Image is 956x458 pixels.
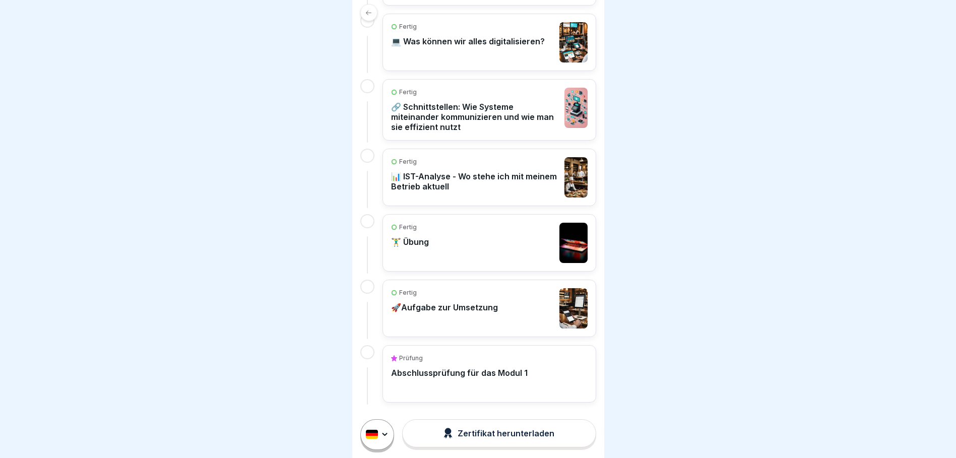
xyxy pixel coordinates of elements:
a: PrüfungAbschlussprüfung für das Modul 1 [391,354,588,394]
p: Fertig [399,88,417,97]
a: Fertig🚀Aufgabe zur Umsetzung [391,288,588,329]
a: Fertig🏋️‍♂️ Übung [391,223,588,263]
img: de.svg [366,430,378,439]
img: xm7ycxfi47j9yhnyo5jh90g2.png [559,22,588,62]
a: Fertig💻 Was können wir alles digitalisieren? [391,22,588,62]
p: Prüfung [399,354,423,363]
p: 🏋️‍♂️ Übung [391,237,429,247]
p: Fertig [399,223,417,232]
img: uw6zozkrj2j4f6dz0ap12nxz.png [564,157,588,198]
img: tebreiyu15p8x1xag4ntxvav.png [564,88,588,128]
div: Zertifikat herunterladen [443,428,554,439]
p: 🔗 Schnittstellen: Wie Systeme miteinander kommunizieren und wie man sie effizient nutzt [391,102,559,132]
a: Fertig📊 IST-Analyse - Wo stehe ich mit meinem Betrieb aktuell [391,157,588,198]
p: 🚀Aufgabe zur Umsetzung [391,302,498,312]
img: u458yhjru1poe00etba0fn24.png [559,288,588,329]
p: Fertig [399,288,417,297]
p: Abschlussprüfung für das Modul 1 [391,368,528,378]
p: 📊 IST-Analyse - Wo stehe ich mit meinem Betrieb aktuell [391,171,559,191]
p: 💻 Was können wir alles digitalisieren? [391,36,545,46]
p: Fertig [399,22,417,31]
img: h4p08u7gtiyi930pa9s1t3iw.png [559,223,588,263]
button: Zertifikat herunterladen [402,419,596,447]
a: Fertig🔗 Schnittstellen: Wie Systeme miteinander kommunizieren und wie man sie effizient nutzt [391,88,588,132]
p: Fertig [399,157,417,166]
